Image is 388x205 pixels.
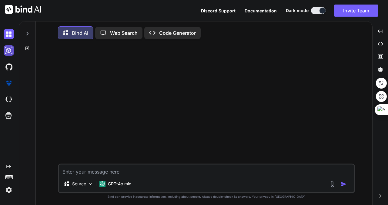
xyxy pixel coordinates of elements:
img: Bind AI [5,5,41,14]
span: Discord Support [201,8,236,13]
button: Discord Support [201,8,236,14]
img: darkChat [4,29,14,39]
p: GPT-4o min.. [108,181,134,187]
img: Pick Models [88,181,93,187]
p: Web Search [110,29,138,37]
img: darkAi-studio [4,45,14,56]
img: settings [4,185,14,195]
img: attachment [329,181,336,187]
button: Invite Team [334,5,378,17]
img: GPT-4o mini [99,181,105,187]
img: cloudideIcon [4,94,14,105]
p: Bind AI [72,29,88,37]
p: Bind can provide inaccurate information, including about people. Always double-check its answers.... [58,194,355,199]
p: Source [72,181,86,187]
img: premium [4,78,14,88]
img: icon [341,181,347,187]
span: Documentation [245,8,277,13]
img: githubDark [4,62,14,72]
p: Code Generator [159,29,196,37]
span: Dark mode [286,8,309,14]
button: Documentation [245,8,277,14]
